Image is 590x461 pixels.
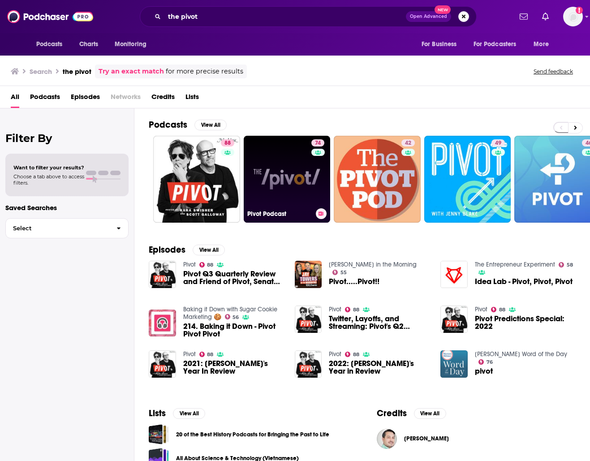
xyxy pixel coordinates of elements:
[353,308,359,312] span: 88
[559,262,573,267] a: 58
[440,261,468,288] img: Idea Lab - Pivot, Pivot, Pivot
[475,261,555,268] a: The Entrepreneur Experiment
[30,90,60,108] a: Podcasts
[247,210,312,218] h3: Pivot Podcast
[5,203,129,212] p: Saved Searches
[295,306,322,333] img: Twitter, Layoffs, and Streaming: Pivot's Q2 Quarterly Review
[183,270,284,285] span: Pivot Q3 Quarterly Review and Friend of Pivot, Senator [PERSON_NAME]
[149,408,166,419] h2: Lists
[7,8,93,25] img: Podchaser - Follow, Share and Rate Podcasts
[468,36,530,53] button: open menu
[30,36,74,53] button: open menu
[563,7,583,26] img: User Profile
[377,408,446,419] a: CreditsView All
[377,429,397,449] img: Gary Guseinov
[99,66,164,77] a: Try an exact match
[404,435,449,442] span: [PERSON_NAME]
[329,306,341,313] a: Pivot
[185,90,199,108] a: Lists
[71,90,100,108] span: Episodes
[149,119,187,130] h2: Podcasts
[207,263,213,267] span: 88
[183,350,196,358] a: Pivot
[329,315,430,330] a: Twitter, Layoffs, and Streaming: Pivot's Q2 Quarterly Review
[329,350,341,358] a: Pivot
[315,139,321,148] span: 74
[111,90,141,108] span: Networks
[487,360,493,364] span: 76
[149,244,225,255] a: EpisodesView All
[6,225,109,231] span: Select
[491,139,505,146] a: 49
[440,350,468,378] img: pivot
[5,132,129,145] h2: Filter By
[149,310,176,337] img: 214. Baking it Down - Pivot Pivot Pivot
[377,408,407,419] h2: Credits
[63,67,91,76] h3: the pivot
[576,7,583,14] svg: Add a profile image
[173,408,205,419] button: View All
[11,90,19,108] span: All
[233,315,239,319] span: 56
[495,139,501,148] span: 49
[567,263,573,267] span: 58
[149,350,176,378] a: 2021: Pivot's Year In Review
[377,424,576,453] button: Gary GuseinovGary Guseinov
[414,408,446,419] button: View All
[435,5,451,14] span: New
[406,11,451,22] button: Open AdvancedNew
[183,270,284,285] a: Pivot Q3 Quarterly Review and Friend of Pivot, Senator Amy Klobuchar
[149,261,176,288] img: Pivot Q3 Quarterly Review and Friend of Pivot, Senator Amy Klobuchar
[332,270,347,275] a: 55
[475,367,493,375] span: pivot
[534,38,549,51] span: More
[149,424,169,444] span: 20 of the Best History Podcasts for Bringing the Past to Life
[295,261,322,288] a: Pivot.....Pivot!!
[329,261,417,268] a: Jay Towers in the Morning
[13,164,84,171] span: Want to filter your results?
[334,136,421,223] a: 42
[345,307,359,312] a: 88
[475,278,573,285] a: Idea Lab - Pivot, Pivot, Pivot
[311,139,324,146] a: 74
[166,66,243,77] span: for more precise results
[140,6,477,27] div: Search podcasts, credits, & more...
[183,360,284,375] a: 2021: Pivot's Year In Review
[13,173,84,186] span: Choose a tab above to access filters.
[475,315,576,330] a: Pivot Predictions Special: 2022
[516,9,531,24] a: Show notifications dropdown
[225,314,239,319] a: 56
[295,350,322,378] a: 2022: Pivot's Year in Review
[329,278,379,285] span: Pivot.....Pivot!!
[345,352,359,357] a: 88
[5,218,129,238] button: Select
[73,36,104,53] a: Charts
[475,350,567,358] a: Merriam-Webster's Word of the Day
[244,136,331,223] a: 74Pivot Podcast
[329,360,430,375] a: 2022: Pivot's Year in Review
[183,323,284,338] a: 214. Baking it Down - Pivot Pivot Pivot
[499,308,505,312] span: 88
[149,119,227,130] a: PodcastsView All
[176,430,329,439] a: 20 of the Best History Podcasts for Bringing the Past to Life
[415,36,468,53] button: open menu
[207,353,213,357] span: 88
[193,245,225,255] button: View All
[340,271,347,275] span: 55
[183,360,284,375] span: 2021: [PERSON_NAME]'s Year In Review
[353,353,359,357] span: 88
[527,36,560,53] button: open menu
[151,90,175,108] span: Credits
[563,7,583,26] button: Show profile menu
[194,120,227,130] button: View All
[410,14,447,19] span: Open Advanced
[115,38,146,51] span: Monitoring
